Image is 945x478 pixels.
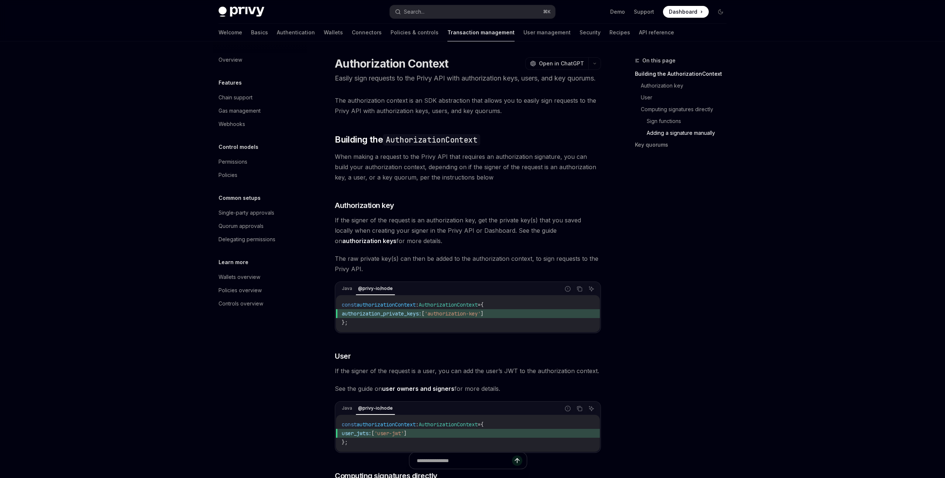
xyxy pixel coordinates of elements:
[447,24,515,41] a: Transaction management
[213,284,307,297] a: Policies overview
[539,60,584,67] span: Open in ChatGPT
[647,115,732,127] a: Sign functions
[219,273,260,281] div: Wallets overview
[335,366,601,376] span: If the signer of the request is a user, you can add the user’s JWT to the authorization context.
[391,24,439,41] a: Policies & controls
[634,8,654,16] a: Support
[219,235,275,244] div: Delegating permissions
[277,24,315,41] a: Authentication
[419,421,478,428] span: AuthorizationContext
[335,57,448,70] h1: Authorization Context
[335,73,601,83] p: Easily sign requests to the Privy API with authorization keys, users, and key quorums.
[213,117,307,131] a: Webhooks
[342,439,348,445] span: };
[335,200,394,211] span: Authorization key
[356,404,395,413] div: @privy-io/node
[383,134,480,146] code: AuthorizationContext
[609,24,630,41] a: Recipes
[647,127,732,139] a: Adding a signature manually
[525,57,588,70] button: Open in ChatGPT
[416,301,419,308] span: :
[219,222,264,231] div: Quorum approvals
[213,91,307,104] a: Chain support
[481,310,484,317] span: ]
[478,301,481,308] span: =
[523,24,571,41] a: User management
[635,68,732,80] a: Building the AuthorizationContext
[357,301,416,308] span: authorizationContext
[335,383,601,394] span: See the guide on for more details.
[251,24,268,41] a: Basics
[422,310,425,317] span: [
[543,9,551,15] span: ⌘ K
[635,139,732,151] a: Key quorums
[575,284,584,294] button: Copy the contents from the code block
[213,233,307,246] a: Delegating permissions
[563,404,573,413] button: Report incorrect code
[416,421,419,428] span: :
[219,106,261,115] div: Gas management
[342,319,348,326] span: };
[219,120,245,129] div: Webhooks
[587,284,596,294] button: Ask AI
[342,430,371,437] span: user_jwts:
[335,215,601,246] span: If the signer of the request is an authorization key, get the private key(s) that you saved local...
[213,206,307,219] a: Single-party approvals
[335,134,480,146] span: Building the
[610,8,625,16] a: Demo
[390,5,555,18] button: Search...⌘K
[219,143,258,151] h5: Control models
[219,171,237,180] div: Policies
[219,7,264,17] img: dark logo
[219,286,262,295] div: Policies overview
[374,430,404,437] span: 'user-jwt'
[481,421,484,428] span: {
[419,301,478,308] span: AuthorizationContext
[219,55,242,64] div: Overview
[213,53,307,66] a: Overview
[342,310,422,317] span: authorization_private_keys:
[335,151,601,182] span: When making a request to the Privy API that requires an authorization signature, you can build yo...
[342,421,357,428] span: const
[219,208,274,217] div: Single-party approvals
[371,430,374,437] span: [
[641,103,732,115] a: Computing signatures directly
[663,6,709,18] a: Dashboard
[580,24,601,41] a: Security
[478,421,481,428] span: =
[219,24,242,41] a: Welcome
[382,385,454,393] a: user owners and signers
[340,284,354,293] div: Java
[642,56,676,65] span: On this page
[213,297,307,310] a: Controls overview
[324,24,343,41] a: Wallets
[335,95,601,116] span: The authorization context is an SDK abstraction that allows you to easily sign requests to the Pr...
[219,194,261,202] h5: Common setups
[425,310,481,317] span: 'authorization-key'
[404,430,407,437] span: ]
[715,6,726,18] button: Toggle dark mode
[639,24,674,41] a: API reference
[213,270,307,284] a: Wallets overview
[213,219,307,233] a: Quorum approvals
[587,404,596,413] button: Ask AI
[219,78,242,87] h5: Features
[335,253,601,274] span: The raw private key(s) can then be added to the authorization context, to sign requests to the Pr...
[213,168,307,182] a: Policies
[563,284,573,294] button: Report incorrect code
[357,421,416,428] span: authorizationContext
[356,284,395,293] div: @privy-io/node
[213,155,307,168] a: Permissions
[219,299,263,308] div: Controls overview
[575,404,584,413] button: Copy the contents from the code block
[219,157,247,166] div: Permissions
[335,351,351,361] span: User
[404,7,425,16] div: Search...
[342,237,396,245] a: authorization keys
[481,301,484,308] span: {
[219,258,248,267] h5: Learn more
[669,8,697,16] span: Dashboard
[219,93,252,102] div: Chain support
[340,404,354,413] div: Java
[352,24,382,41] a: Connectors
